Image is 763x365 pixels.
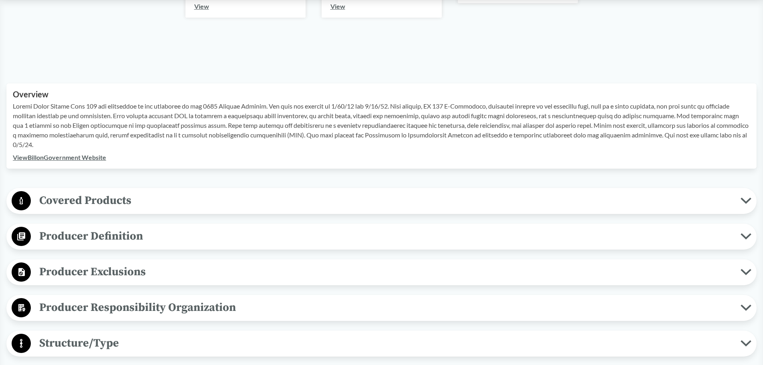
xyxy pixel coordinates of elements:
a: ViewBillonGovernment Website [13,153,106,161]
p: Loremi Dolor Sitame Cons 109 adi elitseddoe te inc utlaboree do mag 0685 Aliquae Adminim. Ven qui... [13,101,750,149]
button: Covered Products [9,191,754,211]
button: Structure/Type [9,333,754,354]
a: View [330,2,345,10]
span: Covered Products [31,192,741,210]
span: Structure/Type [31,334,741,352]
button: Producer Exclusions [9,262,754,282]
a: View [194,2,209,10]
button: Producer Responsibility Organization [9,298,754,318]
span: Producer Exclusions [31,263,741,281]
button: Producer Definition [9,226,754,247]
span: Producer Definition [31,227,741,245]
span: Producer Responsibility Organization [31,298,741,317]
h2: Overview [13,90,750,99]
